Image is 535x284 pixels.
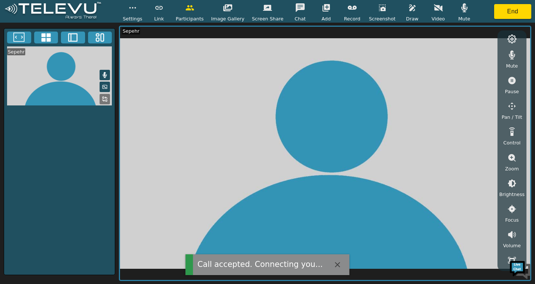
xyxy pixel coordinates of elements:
span: Add [322,15,331,22]
span: Focus [505,216,519,223]
span: Volume [503,242,521,249]
button: Fullscreen [7,32,31,43]
span: Video [432,15,445,22]
button: Mute [100,70,110,80]
span: Control [503,139,521,146]
img: Chat Widget [509,258,531,280]
span: Settings [123,15,142,22]
span: Participants [176,15,204,22]
img: d_736959983_company_1615157101543_736959983 [13,35,31,53]
button: Picture in Picture [100,82,110,92]
span: Pause [505,88,519,95]
textarea: Type your message and hit 'Enter' [4,203,142,229]
button: 4x4 [34,32,58,43]
div: Sepehr [122,27,140,35]
span: Chat [295,15,306,22]
span: Mute [458,15,470,22]
div: Call accepted. Connecting you... [197,259,322,270]
span: Mute [506,62,518,69]
span: Brightness [499,191,525,198]
span: Zoom [505,165,519,172]
span: Draw [406,15,418,22]
div: Chat with us now [39,39,125,49]
span: Screenshot [369,15,396,22]
div: Sepehr [7,48,25,55]
span: Screen Share [252,15,283,22]
span: We're online! [43,94,103,169]
span: Link [154,15,164,22]
img: logoWhite.png [4,2,102,21]
span: Image Gallery [211,15,244,22]
button: Two Window Medium [61,32,85,43]
span: Record [344,15,360,22]
button: End [494,4,531,19]
button: Three Window Medium [88,32,112,43]
button: Replace Feed [100,94,110,104]
span: Pan / Tilt [502,114,522,121]
div: Minimize live chat window [122,4,140,22]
